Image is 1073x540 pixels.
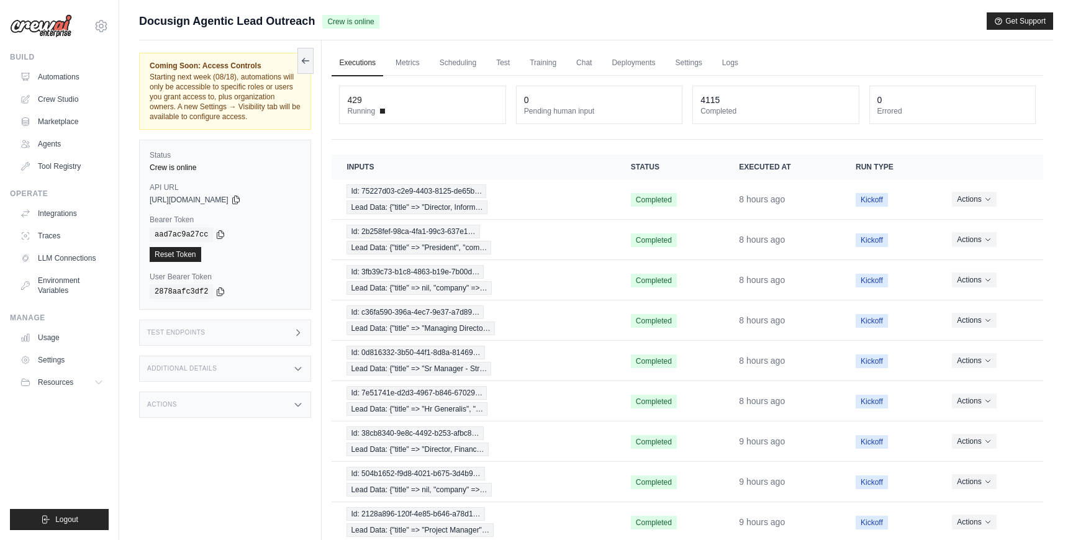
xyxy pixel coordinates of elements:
[15,156,109,176] a: Tool Registry
[346,507,600,537] a: View execution details for Id
[346,362,491,376] span: Lead Data: {"title" => "Sr Manager - Str…
[631,233,677,247] span: Completed
[38,377,73,387] span: Resources
[739,315,785,325] time: August 14, 2025 at 14:17 CDT
[10,313,109,323] div: Manage
[952,272,996,287] button: Actions for execution
[150,150,301,160] label: Status
[346,265,600,295] a: View execution details for Id
[856,274,888,287] span: Kickoff
[524,94,529,106] div: 0
[346,241,491,254] span: Lead Data: {"title" => "President", "com…
[10,509,109,530] button: Logout
[346,386,600,416] a: View execution details for Id
[347,94,361,106] div: 429
[739,235,785,245] time: August 14, 2025 at 14:17 CDT
[856,395,888,408] span: Kickoff
[346,184,486,198] span: Id: 75227d03-c2e9-4403-8125-de65b…
[10,52,109,62] div: Build
[631,354,677,368] span: Completed
[432,50,484,76] a: Scheduling
[856,516,888,529] span: Kickoff
[346,467,484,480] span: Id: 504b1652-f9d8-4021-b675-3d4b9…
[739,356,785,366] time: August 14, 2025 at 14:17 CDT
[952,232,996,247] button: Actions for execution
[616,155,724,179] th: Status
[987,12,1053,30] button: Get Support
[10,189,109,199] div: Operate
[15,328,109,348] a: Usage
[952,515,996,529] button: Actions for execution
[150,73,301,121] span: Starting next week (08/18), automations will only be accessible to specific roles or users you gr...
[346,507,484,521] span: Id: 2128a896-120f-4e85-b646-a78d1…
[952,474,996,489] button: Actions for execution
[631,475,677,489] span: Completed
[604,50,663,76] a: Deployments
[15,350,109,370] a: Settings
[739,396,785,406] time: August 14, 2025 at 14:17 CDT
[952,192,996,207] button: Actions for execution
[715,50,746,76] a: Logs
[10,14,72,38] img: Logo
[346,426,600,456] a: View execution details for Id
[346,265,484,279] span: Id: 3fb39c73-b1c8-4863-b19e-7b00d…
[346,322,494,335] span: Lead Data: {"title" => "Managing Directo…
[150,227,213,242] code: aad7ac9a27cc
[524,106,674,116] dt: Pending human input
[346,225,479,238] span: Id: 2b258fef-98ca-4fa1-99c3-637e1…
[724,155,841,179] th: Executed at
[856,435,888,449] span: Kickoff
[147,329,206,336] h3: Test Endpoints
[346,386,487,400] span: Id: 7e51741e-d2d3-4967-b846-67029…
[346,443,488,456] span: Lead Data: {"title" => "Director, Financ…
[346,467,600,497] a: View execution details for Id
[631,193,677,207] span: Completed
[150,163,301,173] div: Crew is online
[346,281,491,295] span: Lead Data: {"title" => nil, "company" =>…
[147,401,177,408] h3: Actions
[952,394,996,408] button: Actions for execution
[856,314,888,328] span: Kickoff
[346,426,483,440] span: Id: 38cb8340-9e8c-4492-b253-afbc8…
[150,247,201,262] a: Reset Token
[952,353,996,368] button: Actions for execution
[631,274,677,287] span: Completed
[631,516,677,529] span: Completed
[346,184,600,214] a: View execution details for Id
[15,67,109,87] a: Automations
[631,314,677,328] span: Completed
[346,523,494,537] span: Lead Data: {"title" => "Project Manager"…
[15,204,109,223] a: Integrations
[856,233,888,247] span: Kickoff
[346,346,484,359] span: Id: 0d816332-3b50-44f1-8d8a-81469…
[346,346,600,376] a: View execution details for Id
[952,434,996,449] button: Actions for execution
[952,313,996,328] button: Actions for execution
[739,194,785,204] time: August 14, 2025 at 14:17 CDT
[856,475,888,489] span: Kickoff
[856,193,888,207] span: Kickoff
[147,365,217,372] h3: Additional Details
[569,50,599,76] a: Chat
[739,517,785,527] time: August 14, 2025 at 13:17 CDT
[739,436,785,446] time: August 14, 2025 at 13:36 CDT
[15,112,109,132] a: Marketplace
[150,182,301,192] label: API URL
[631,435,677,449] span: Completed
[739,477,785,487] time: August 14, 2025 at 13:17 CDT
[877,106,1028,116] dt: Errored
[15,271,109,300] a: Environment Variables
[388,50,427,76] a: Metrics
[55,515,78,524] span: Logout
[332,155,615,179] th: Inputs
[700,94,720,106] div: 4115
[522,50,564,76] a: Training
[346,305,600,335] a: View execution details for Id
[346,225,600,254] a: View execution details for Id
[346,483,491,497] span: Lead Data: {"title" => nil, "company" =>…
[841,155,937,179] th: Run Type
[15,134,109,154] a: Agents
[489,50,517,76] a: Test
[150,272,301,282] label: User Bearer Token
[322,15,379,29] span: Crew is online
